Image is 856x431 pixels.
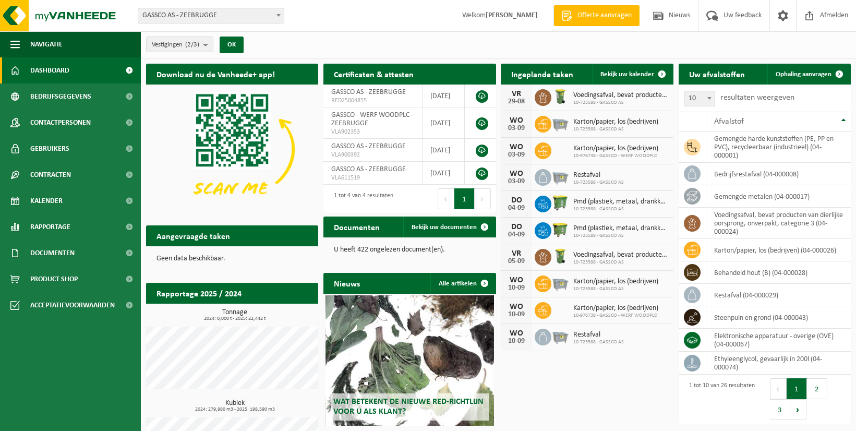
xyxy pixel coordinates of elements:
span: Karton/papier, los (bedrijven) [573,145,658,153]
button: Next [790,399,806,420]
div: 05-09 [506,258,527,265]
button: OK [220,37,244,53]
div: 10-09 [506,338,527,345]
a: Ophaling aanvragen [767,64,850,85]
span: 10-723588 - GASSCO AS [573,206,668,212]
h2: Ingeplande taken [501,64,584,84]
button: Next [475,188,491,209]
span: 10-723588 - GASSCO AS [573,259,668,266]
span: Pmd (plastiek, metaal, drankkartons) (bedrijven) [573,224,668,233]
button: 1 [454,188,475,209]
span: GASSCO AS - ZEEBRUGGE [331,88,406,96]
div: DO [506,223,527,231]
img: WB-0770-HPE-GN-50 [551,194,569,212]
div: 04-09 [506,231,527,238]
div: 10-09 [506,311,527,318]
span: GASSCO AS - ZEEBRUGGE [331,142,406,150]
div: 1 tot 10 van 26 resultaten [684,377,755,421]
p: Geen data beschikbaar. [156,255,308,262]
div: 1 tot 4 van 4 resultaten [329,187,393,210]
span: Ophaling aanvragen [776,71,831,78]
span: GASSCO AS - ZEEBRUGGE [138,8,284,23]
strong: [PERSON_NAME] [486,11,538,19]
td: gemengde metalen (04-000017) [706,185,851,208]
td: [DATE] [423,107,465,139]
span: Documenten [30,240,75,266]
span: Contracten [30,162,71,188]
button: 1 [787,378,807,399]
a: Bekijk uw documenten [403,217,495,237]
div: WO [506,303,527,311]
td: elektronische apparatuur - overige (OVE) (04-000067) [706,329,851,352]
h2: Download nu de Vanheede+ app! [146,64,285,84]
span: Voedingsafval, bevat producten van dierlijke oorsprong, onverpakt, categorie 3 [573,251,668,259]
div: WO [506,276,527,284]
span: Voedingsafval, bevat producten van dierlijke oorsprong, onverpakt, categorie 3 [573,91,668,100]
span: 10-723588 - GASSCO AS [573,100,668,106]
button: Vestigingen(2/3) [146,37,213,52]
span: Navigatie [30,31,63,57]
span: 10-723588 - GASSCO AS [573,179,624,186]
h2: Certificaten & attesten [323,64,424,84]
span: 10 [684,91,715,106]
span: Gebruikers [30,136,69,162]
span: Acceptatievoorwaarden [30,292,115,318]
a: Bekijk uw kalender [592,64,672,85]
img: WB-2500-GAL-GY-01 [551,327,569,345]
img: WB-0140-HPE-GN-50 [551,247,569,265]
div: 03-09 [506,178,527,185]
count: (2/3) [185,41,199,48]
span: Vestigingen [152,37,199,53]
span: Contactpersonen [30,110,91,136]
img: WB-2500-GAL-GY-01 [551,274,569,292]
td: ethyleenglycol, gevaarlijk in 200l (04-000074) [706,352,851,375]
span: 10-976738 - GASSCO - WERF WOODPLC [573,313,658,319]
span: Dashboard [30,57,69,83]
div: WO [506,143,527,151]
div: 03-09 [506,125,527,132]
span: Rapportage [30,214,70,240]
td: [DATE] [423,139,465,162]
td: [DATE] [423,85,465,107]
td: gemengde harde kunststoffen (PE, PP en PVC), recycleerbaar (industrieel) (04-000001) [706,131,851,163]
div: WO [506,170,527,178]
img: WB-0140-HPE-GN-50 [551,88,569,105]
img: WB-2500-GAL-GY-01 [551,167,569,185]
div: 04-09 [506,205,527,212]
div: 10-09 [506,284,527,292]
h2: Documenten [323,217,390,237]
a: Wat betekent de nieuwe RED-richtlijn voor u als klant? [325,295,495,426]
div: WO [506,329,527,338]
div: WO [506,116,527,125]
td: karton/papier, los (bedrijven) (04-000026) [706,239,851,261]
span: 10-723588 - GASSCO AS [573,126,658,133]
img: WB-2500-GAL-GY-01 [551,114,569,132]
button: Previous [438,188,454,209]
span: 10 [684,91,715,106]
div: 29-08 [506,98,527,105]
span: 2024: 279,980 m3 - 2025: 198,590 m3 [151,407,318,412]
span: Restafval [573,171,624,179]
span: VLA902353 [331,128,414,136]
span: VLA611519 [331,174,414,182]
span: Wat betekent de nieuwe RED-richtlijn voor u als klant? [333,398,484,416]
span: 10-723588 - GASSCO AS [573,233,668,239]
img: WB-1100-HPE-GN-50 [551,221,569,238]
span: Karton/papier, los (bedrijven) [573,278,658,286]
p: U heeft 422 ongelezen document(en). [334,246,485,254]
h2: Nieuws [323,273,370,293]
label: resultaten weergeven [720,93,794,102]
span: GASSCO - WERF WOODPLC - ZEEBRUGGE [331,111,413,127]
span: Restafval [573,331,624,339]
span: Karton/papier, los (bedrijven) [573,118,658,126]
div: VR [506,90,527,98]
span: Kalender [30,188,63,214]
span: Bedrijfsgegevens [30,83,91,110]
td: voedingsafval, bevat producten van dierlijke oorsprong, onverpakt, categorie 3 (04-000024) [706,208,851,239]
span: GASSCO AS - ZEEBRUGGE [331,165,406,173]
img: Download de VHEPlus App [146,85,318,214]
span: Bekijk uw documenten [412,224,477,231]
span: Pmd (plastiek, metaal, drankkartons) (bedrijven) [573,198,668,206]
button: 2 [807,378,827,399]
td: steenpuin en grond (04-000043) [706,306,851,329]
